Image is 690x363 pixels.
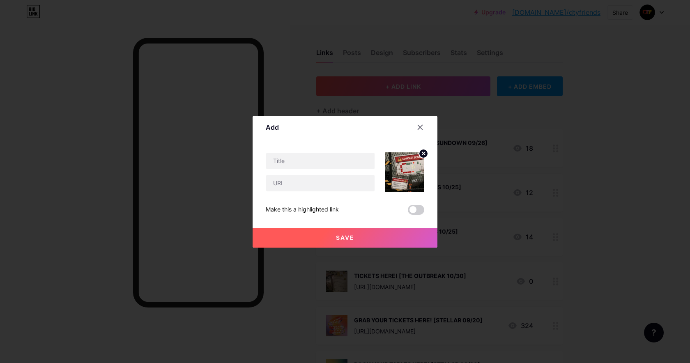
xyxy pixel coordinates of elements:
[266,205,339,215] div: Make this a highlighted link
[253,228,437,248] button: Save
[266,153,375,169] input: Title
[266,122,279,132] div: Add
[266,175,375,191] input: URL
[385,152,424,192] img: link_thumbnail
[336,234,354,241] span: Save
